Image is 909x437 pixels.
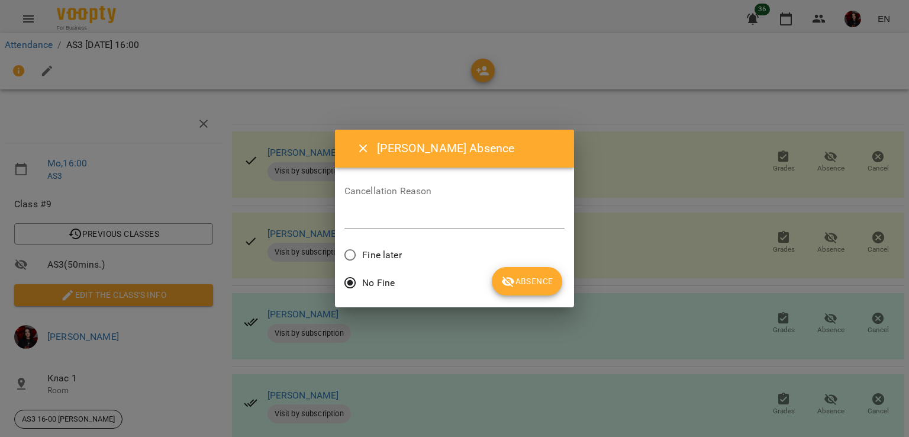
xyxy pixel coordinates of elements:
label: Cancellation Reason [344,187,565,196]
span: No Fine [362,276,395,290]
h6: [PERSON_NAME] Absence [377,139,560,158]
button: Absence [492,267,562,295]
button: Close [349,134,378,163]
span: Absence [501,274,553,288]
span: Fine later [362,248,401,262]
